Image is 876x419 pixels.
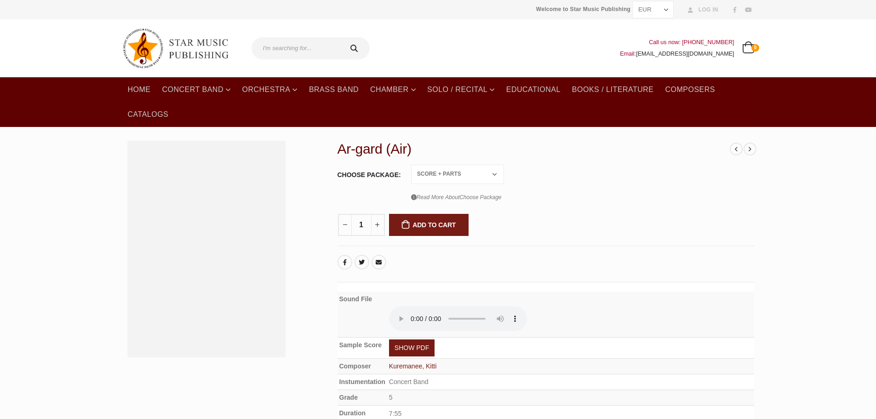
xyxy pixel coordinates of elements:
div: Email: [620,48,734,60]
a: Educational [501,77,566,102]
a: Solo / Recital [422,77,500,102]
span: Welcome to Star Music Publishing [536,2,630,16]
a: SHOW PDF [389,339,435,356]
a: [EMAIL_ADDRESS][DOMAIN_NAME] [636,51,734,57]
b: Grade [339,394,358,401]
a: Brass Band [303,77,364,102]
a: Concert Band [157,77,236,102]
a: Orchestra [236,77,303,102]
a: Books / Literature [567,77,659,102]
img: SMP-10-0176 3D [128,141,286,357]
input: Product quantity [351,214,372,236]
a: Catalogs [122,102,174,127]
a: Facebook [729,4,741,16]
b: Composer [339,362,371,370]
a: Twitter [355,255,369,270]
h2: Ar-gard (Air) [338,141,730,157]
th: Sample Score [338,337,387,358]
span: Choose Package [459,194,501,201]
a: Home [122,77,156,102]
a: Email [372,255,386,270]
label: Choose Package [338,165,401,184]
button: + [371,214,385,236]
div: Call us now: [PHONE_NUMBER] [620,37,734,48]
b: Sound File [339,295,372,303]
span: 0 [751,44,759,52]
a: Composers [659,77,721,102]
input: I'm searching for... [252,37,341,59]
b: Duration [339,409,366,417]
a: Facebook [338,255,352,270]
a: Youtube [742,4,754,16]
a: Read More AboutChoose Package [411,192,502,203]
b: Instumentation [339,378,385,385]
a: Chamber [365,77,421,102]
button: Add to cart [389,214,469,236]
td: 5 [387,390,754,405]
button: Search [341,37,370,59]
img: Star Music Publishing [122,24,237,73]
a: Log In [684,4,718,16]
button: - [338,214,352,236]
td: Concert Band [387,374,754,390]
a: Kuremanee, Kitti [389,362,437,370]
